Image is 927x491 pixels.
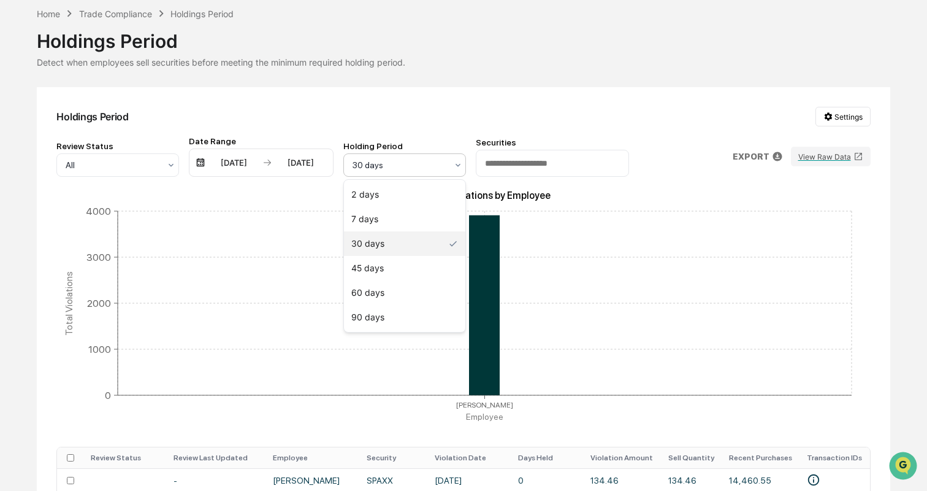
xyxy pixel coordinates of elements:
tspan: 1000 [88,343,111,355]
div: [DATE] [208,158,260,168]
img: 1746055101610-c473b297-6a78-478c-a979-82029cc54cd1 [25,201,34,211]
tspan: 4000 [86,205,111,217]
img: Thomas Makowsky [12,155,32,175]
span: [DATE] [109,200,134,210]
img: arrow right [262,158,272,168]
span: [PERSON_NAME] [38,167,99,177]
span: Attestations [101,251,152,263]
th: Transaction IDs [799,447,869,468]
th: Violation Date [427,447,511,468]
span: [PERSON_NAME] [38,200,99,210]
div: 60 days [344,280,465,305]
div: Holdings Period [170,9,234,19]
div: Review Status [56,141,179,151]
img: 1746055101610-c473b297-6a78-478c-a979-82029cc54cd1 [12,94,34,116]
th: Review Status [83,447,166,468]
button: Start new chat [208,98,223,112]
div: Past conversations [12,136,82,146]
button: See all [190,134,223,149]
p: EXPORT [733,152,769,161]
span: Data Lookup [25,274,77,287]
tspan: Total Violations [63,271,75,335]
th: Days Held [511,447,582,468]
a: 🔎Data Lookup [7,269,82,292]
div: 🗄️ [89,252,99,262]
div: 30 days [344,231,465,256]
div: 🔎 [12,276,22,285]
div: Holdings Period [37,20,890,52]
th: Sell Quantity [661,447,722,468]
th: Security [359,447,427,468]
tspan: Employee [466,412,503,422]
span: • [102,200,106,210]
div: Trade Compliance [79,9,152,19]
img: Jack Rasmussen [12,188,32,208]
div: 45 days [344,256,465,280]
a: 🗄️Attestations [84,246,157,268]
div: 7 days [344,207,465,231]
img: calendar [196,158,205,168]
iframe: Open customer support [888,450,921,484]
div: Detect when employees sell securities before meeting the minimum required holding period. [37,57,890,68]
div: Start new chat [55,94,201,106]
div: Date Range [189,136,334,146]
th: Employee [265,447,359,468]
span: [DATE] [109,167,134,177]
span: • [102,167,106,177]
th: Violation Amount [583,447,662,468]
tspan: 2000 [87,297,111,309]
p: How can we help? [12,26,223,45]
span: Pylon [122,304,148,314]
div: [DATE] [275,158,327,168]
div: We're offline, we'll be back soon [55,106,174,116]
div: Securities [476,137,629,147]
span: Preclearance [25,251,79,263]
svg: • Fidelity Investments-2590283942 • Fidelity Investments-2590283942 • Fidelity Investments-259028... [807,473,820,487]
img: 8933085812038_c878075ebb4cc5468115_72.jpg [26,94,48,116]
div: Holding Period [343,141,466,151]
th: Recent Purchases [722,447,799,468]
div: Holdings Period [56,110,128,123]
tspan: 0 [105,389,111,401]
tspan: [PERSON_NAME] [456,400,513,409]
div: 2 days [344,182,465,207]
tspan: 3000 [86,251,111,263]
div: 🖐️ [12,252,22,262]
a: 🖐️Preclearance [7,246,84,268]
a: Powered byPylon [86,304,148,314]
th: Review Last Updated [166,447,265,468]
div: 90 days [344,305,465,330]
button: Settings [815,107,871,126]
div: Home [37,9,60,19]
button: View Raw Data [791,147,871,166]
